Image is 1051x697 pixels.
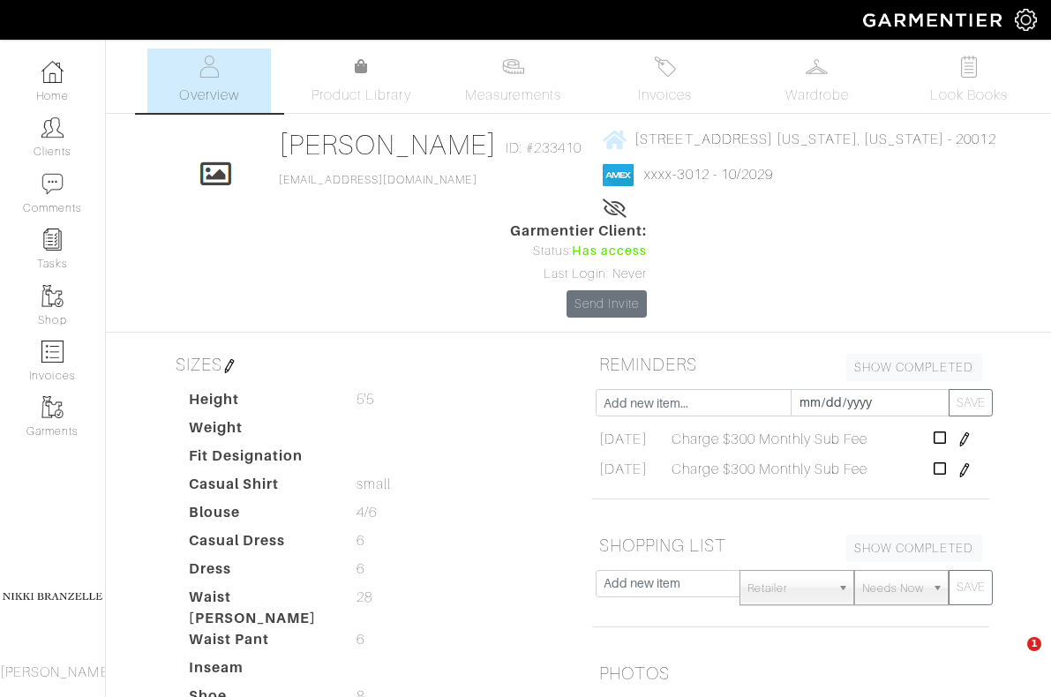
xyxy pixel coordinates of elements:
[357,558,364,580] span: 6
[957,463,972,477] img: pen-cf24a1663064a2ec1b9c1bd2387e9de7a2fa800b781884d57f21acf72779bad2.png
[592,347,989,382] h5: REMINDERS
[949,570,993,605] button: SAVE
[644,167,773,183] a: xxxx-3012 - 10/2029
[592,656,989,691] h5: PHOTOS
[357,389,374,410] span: 5'5
[451,49,575,113] a: Measurements
[299,56,423,106] a: Product Library
[147,49,271,113] a: Overview
[176,530,343,558] dt: Casual Dress
[41,229,64,251] img: reminder-icon-8004d30b9f0a5d33ae49ab947aed9ed385cf756f9e5892f1edd6e32f2345188e.png
[199,56,221,78] img: basicinfo-40fd8af6dae0f16599ec9e87c0ef1c0a1fdea2edbe929e3d69a839185d80c458.svg
[785,85,849,106] span: Wardrobe
[755,49,879,113] a: Wardrobe
[357,530,364,551] span: 6
[41,341,64,363] img: orders-icon-0abe47150d42831381b5fb84f609e132dff9fe21cb692f30cb5eec754e2cba89.png
[603,164,634,186] img: american_express-1200034d2e149cdf2cc7894a33a747db654cf6f8355cb502592f1d228b2ac700.png
[949,389,993,416] button: SAVE
[806,56,828,78] img: wardrobe-487a4870c1b7c33e795ec22d11cfc2ed9d08956e64fb3008fe2437562e282088.svg
[176,389,343,417] dt: Height
[465,85,561,106] span: Measurements
[907,49,1031,113] a: Look Books
[176,587,343,629] dt: Waist [PERSON_NAME]
[596,570,741,597] input: Add new item
[41,173,64,195] img: comment-icon-a0a6a9ef722e966f86d9cbdc48e553b5cf19dbc54f86b18d962a5391bc8f6eb6.png
[599,429,647,450] span: [DATE]
[357,474,391,495] span: small
[596,389,792,416] input: Add new item...
[357,629,364,650] span: 6
[41,61,64,83] img: dashboard-icon-dbcd8f5a0b271acd01030246c82b418ddd0df26cd7fceb0bd07c9910d44c42f6.png
[654,56,676,78] img: orders-27d20c2124de7fd6de4e0e44c1d41de31381a507db9b33961299e4e07d508b8c.svg
[603,128,995,150] a: [STREET_ADDRESS] [US_STATE], [US_STATE] - 20012
[1015,9,1037,31] img: gear-icon-white-bd11855cb880d31180b6d7d6211b90ccbf57a29d726f0c71d8c61bd08dd39cc2.png
[176,502,343,530] dt: Blouse
[41,285,64,307] img: garments-icon-b7da505a4dc4fd61783c78ac3ca0ef83fa9d6f193b1c9dc38574b1d14d53ca28.png
[357,502,377,523] span: 4/6
[179,85,238,106] span: Overview
[41,116,64,139] img: clients-icon-6bae9207a08558b7cb47a8932f037763ab4055f8c8b6bfacd5dc20c3e0201464.png
[572,242,648,261] span: Has access
[176,629,343,657] dt: Waist Pant
[1027,637,1041,651] span: 1
[672,429,867,450] span: Charge $300 Monthly Sub Fee
[957,56,980,78] img: todo-9ac3debb85659649dc8f770b8b6100bb5dab4b48dedcbae339e5042a72dfd3cc.svg
[846,354,982,381] a: SHOW COMPLETED
[634,131,995,147] span: [STREET_ADDRESS] [US_STATE], [US_STATE] - 20012
[510,265,648,284] div: Last Login: Never
[957,432,972,446] img: pen-cf24a1663064a2ec1b9c1bd2387e9de7a2fa800b781884d57f21acf72779bad2.png
[854,4,1015,35] img: garmentier-logo-header-white-b43fb05a5012e4ada735d5af1a66efaba907eab6374d6393d1fbf88cb4ef424d.png
[930,85,1009,106] span: Look Books
[176,446,343,474] dt: Fit Designation
[312,85,411,106] span: Product Library
[176,417,343,446] dt: Weight
[279,174,477,186] a: [EMAIL_ADDRESS][DOMAIN_NAME]
[502,56,524,78] img: measurements-466bbee1fd09ba9460f595b01e5d73f9e2bff037440d3c8f018324cb6cdf7a4a.svg
[176,558,343,587] dt: Dress
[862,571,924,606] span: Needs Now
[510,242,648,261] div: Status:
[747,571,830,606] span: Retailer
[592,528,989,563] h5: SHOPPING LIST
[357,587,372,608] span: 28
[169,347,566,382] h5: SIZES
[41,396,64,418] img: garments-icon-b7da505a4dc4fd61783c78ac3ca0ef83fa9d6f193b1c9dc38574b1d14d53ca28.png
[506,138,582,159] span: ID: #233410
[279,129,497,161] a: [PERSON_NAME]
[567,290,648,318] a: Send Invite
[672,459,867,480] span: Charge $300 Monthly Sub Fee
[176,474,343,502] dt: Casual Shirt
[638,85,692,106] span: Invoices
[599,459,647,480] span: [DATE]
[846,535,982,562] a: SHOW COMPLETED
[222,359,236,373] img: pen-cf24a1663064a2ec1b9c1bd2387e9de7a2fa800b781884d57f21acf72779bad2.png
[604,49,727,113] a: Invoices
[510,221,648,242] span: Garmentier Client:
[176,657,343,686] dt: Inseam
[991,637,1033,679] iframe: Intercom live chat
